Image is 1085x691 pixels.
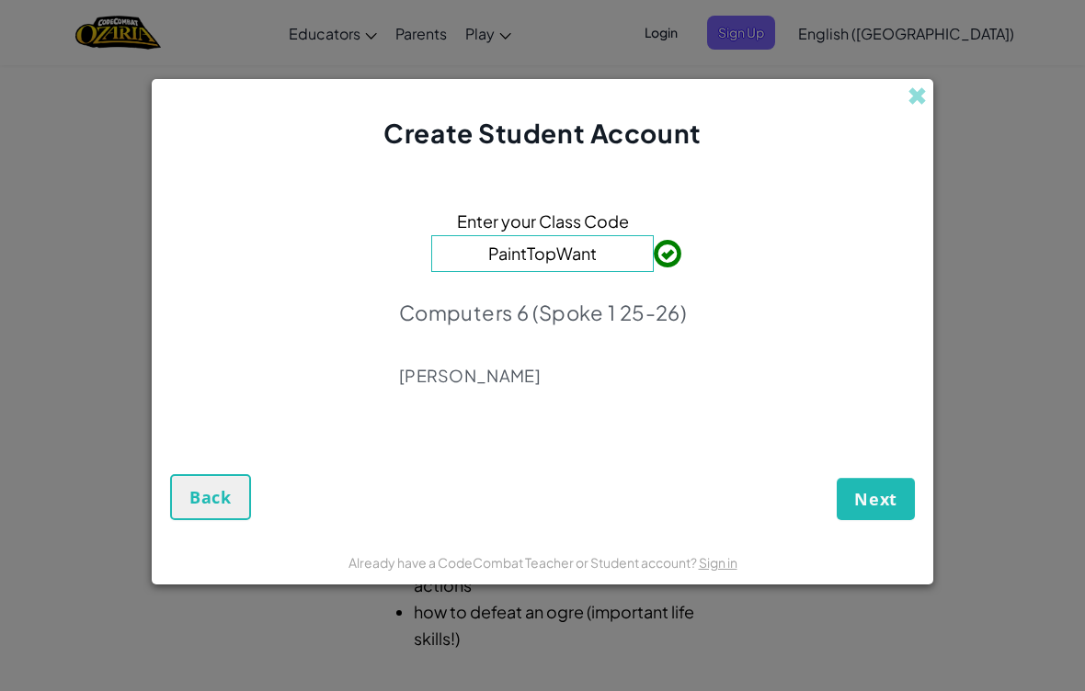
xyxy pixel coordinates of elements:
p: Computers 6 (Spoke 1 25-26) [399,300,686,325]
p: [PERSON_NAME] [399,365,686,387]
span: Already have a CodeCombat Teacher or Student account? [348,554,699,571]
button: Back [170,474,251,520]
span: Enter your Class Code [457,208,629,234]
span: Back [189,486,232,508]
button: Next [837,478,915,520]
span: Next [854,488,897,510]
a: Sign in [699,554,737,571]
span: Create Student Account [383,117,701,149]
